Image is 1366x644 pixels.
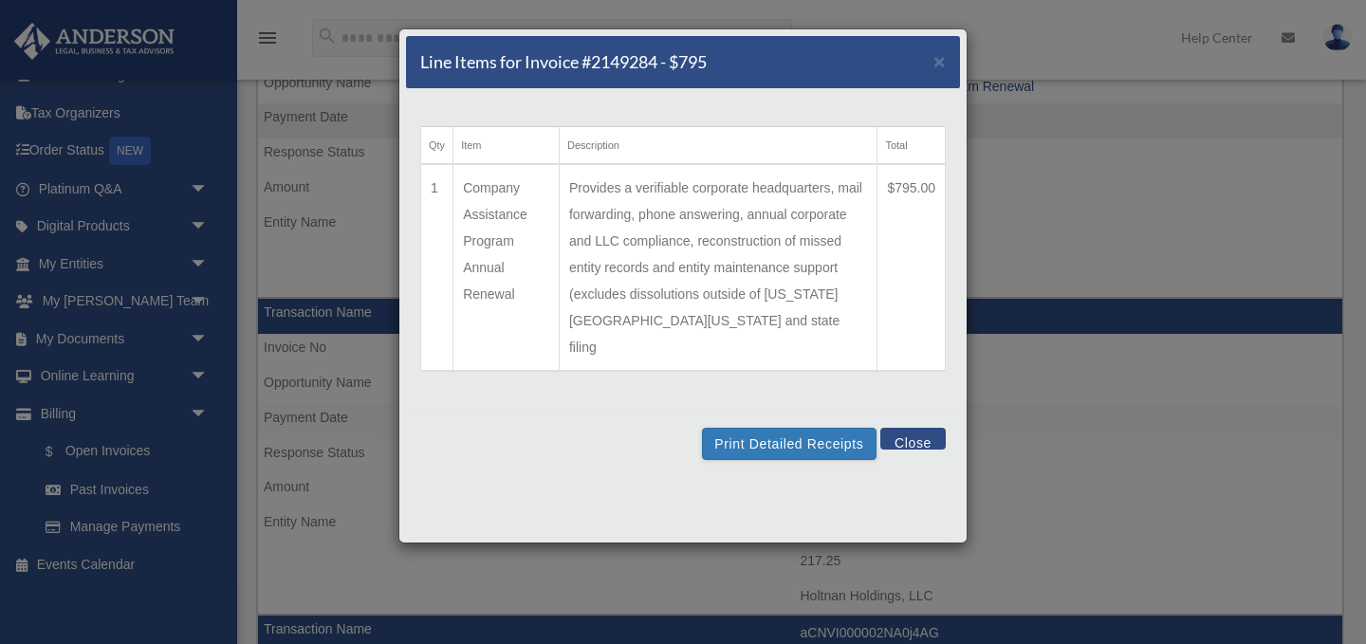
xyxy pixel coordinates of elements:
h5: Line Items for Invoice #2149284 - $795 [420,50,707,74]
button: Close [880,428,946,450]
td: 1 [421,164,453,371]
span: × [933,50,946,72]
th: Item [453,127,560,165]
th: Description [559,127,877,165]
td: $795.00 [877,164,946,371]
th: Total [877,127,946,165]
button: Close [933,51,946,71]
button: Print Detailed Receipts [702,428,876,460]
td: Provides a verifiable corporate headquarters, mail forwarding, phone answering, annual corporate ... [559,164,877,371]
th: Qty [421,127,453,165]
td: Company Assistance Program Annual Renewal [453,164,560,371]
